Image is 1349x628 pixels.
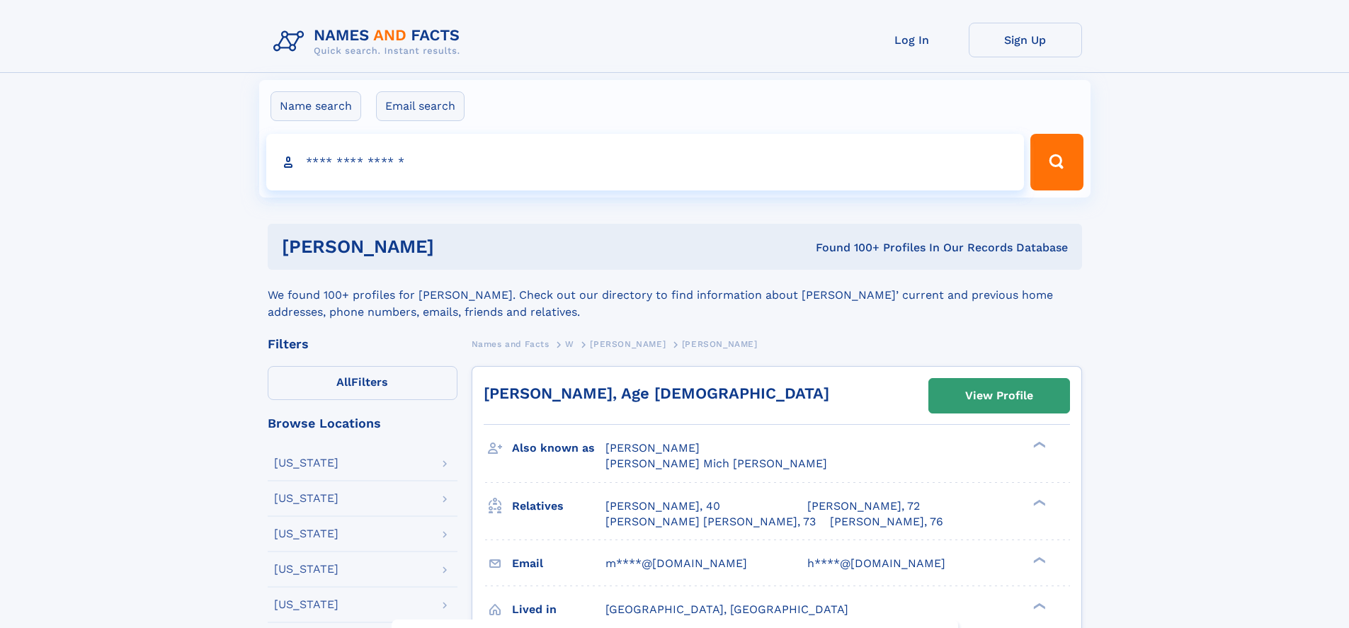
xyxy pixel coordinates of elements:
[274,599,338,610] div: [US_STATE]
[274,564,338,575] div: [US_STATE]
[274,493,338,504] div: [US_STATE]
[512,598,605,622] h3: Lived in
[807,498,920,514] a: [PERSON_NAME], 72
[565,339,574,349] span: W
[625,240,1068,256] div: Found 100+ Profiles In Our Records Database
[969,23,1082,57] a: Sign Up
[605,603,848,616] span: [GEOGRAPHIC_DATA], [GEOGRAPHIC_DATA]
[274,457,338,469] div: [US_STATE]
[605,457,827,470] span: [PERSON_NAME] Mich [PERSON_NAME]
[1030,555,1047,564] div: ❯
[268,270,1082,321] div: We found 100+ profiles for [PERSON_NAME]. Check out our directory to find information about [PERS...
[605,498,720,514] a: [PERSON_NAME], 40
[268,366,457,400] label: Filters
[336,375,351,389] span: All
[855,23,969,57] a: Log In
[268,417,457,430] div: Browse Locations
[266,134,1025,190] input: search input
[830,514,943,530] a: [PERSON_NAME], 76
[512,552,605,576] h3: Email
[1030,498,1047,507] div: ❯
[682,339,758,349] span: [PERSON_NAME]
[271,91,361,121] label: Name search
[1030,134,1083,190] button: Search Button
[929,379,1069,413] a: View Profile
[590,335,666,353] a: [PERSON_NAME]
[605,441,700,455] span: [PERSON_NAME]
[472,335,550,353] a: Names and Facts
[512,436,605,460] h3: Also known as
[1030,601,1047,610] div: ❯
[565,335,574,353] a: W
[282,238,625,256] h1: [PERSON_NAME]
[484,384,829,402] a: [PERSON_NAME], Age [DEMOGRAPHIC_DATA]
[512,494,605,518] h3: Relatives
[268,23,472,61] img: Logo Names and Facts
[1030,440,1047,450] div: ❯
[268,338,457,350] div: Filters
[965,379,1033,412] div: View Profile
[274,528,338,539] div: [US_STATE]
[605,514,816,530] a: [PERSON_NAME] [PERSON_NAME], 73
[590,339,666,349] span: [PERSON_NAME]
[376,91,465,121] label: Email search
